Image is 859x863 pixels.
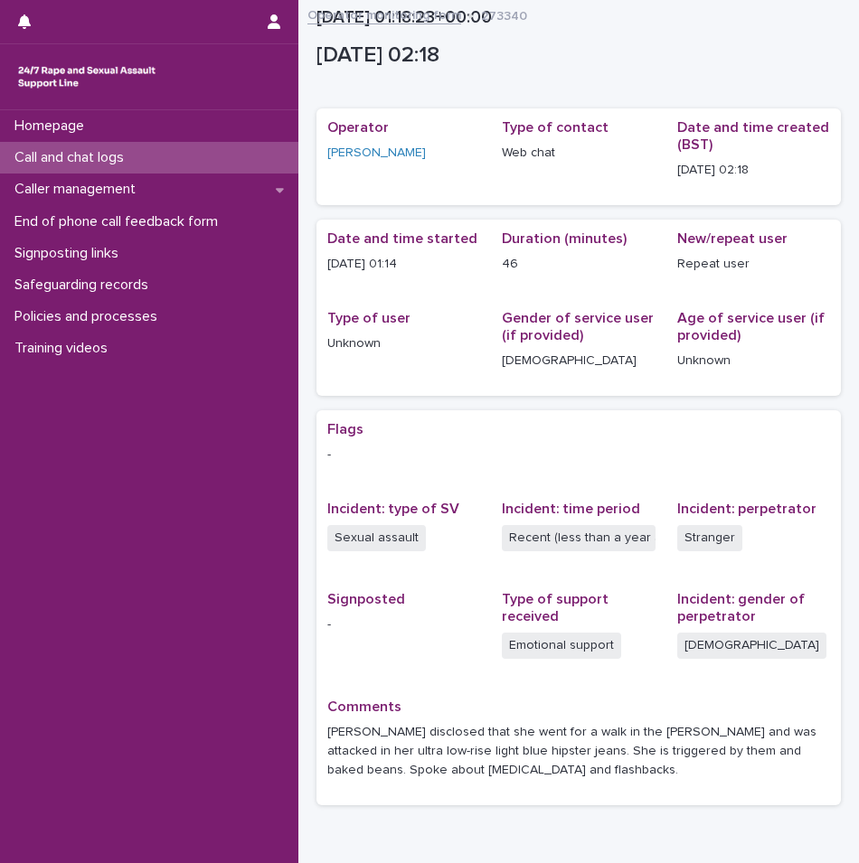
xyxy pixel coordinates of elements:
span: Date and time created (BST) [677,120,829,152]
span: Type of support received [502,592,609,624]
span: Duration (minutes) [502,231,627,246]
p: Unknown [677,352,830,371]
p: [DATE] 02:18 [316,42,834,69]
span: Incident: time period [502,502,640,516]
p: 273340 [481,5,527,24]
p: Call and chat logs [7,149,138,166]
span: New/repeat user [677,231,788,246]
span: [DEMOGRAPHIC_DATA] [677,633,826,659]
span: Recent (less than a year ago) [502,525,655,551]
a: Operator monitoring form [307,4,461,24]
p: [DATE] 02:18 [677,161,830,180]
p: - [327,615,480,634]
p: Unknown [327,334,480,353]
span: Stranger [677,525,742,551]
span: Comments [327,699,401,714]
span: Signposted [327,592,405,606]
span: Emotional support [502,633,621,659]
p: 46 [502,255,655,274]
p: - [327,446,830,464]
span: Incident: type of SV [327,502,459,516]
span: Operator [327,120,389,135]
span: Type of contact [502,120,609,135]
p: Policies and processes [7,308,172,325]
p: [DEMOGRAPHIC_DATA] [502,352,655,371]
p: Homepage [7,117,99,135]
p: End of phone call feedback form [7,213,232,230]
span: Incident: perpetrator [677,502,817,516]
p: [DATE] 01:14 [327,255,480,274]
img: rhQMoQhaT3yELyF149Cw [14,59,159,95]
p: Caller management [7,181,150,198]
span: Flags [327,422,363,436]
p: Web chat [502,144,655,163]
span: Date and time started [327,231,477,246]
a: [PERSON_NAME] [327,144,426,163]
span: Incident: gender of perpetrator [677,592,805,624]
p: [PERSON_NAME] disclosed that she went for a walk in the [PERSON_NAME] and was attacked in her ult... [327,723,830,779]
p: Signposting links [7,245,133,262]
span: Type of user [327,311,411,325]
p: Training videos [7,340,122,357]
p: Repeat user [677,255,830,274]
span: Gender of service user (if provided) [502,311,654,342]
span: Sexual assault [327,525,426,551]
span: Age of service user (if provided) [677,311,825,342]
p: Safeguarding records [7,277,163,294]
